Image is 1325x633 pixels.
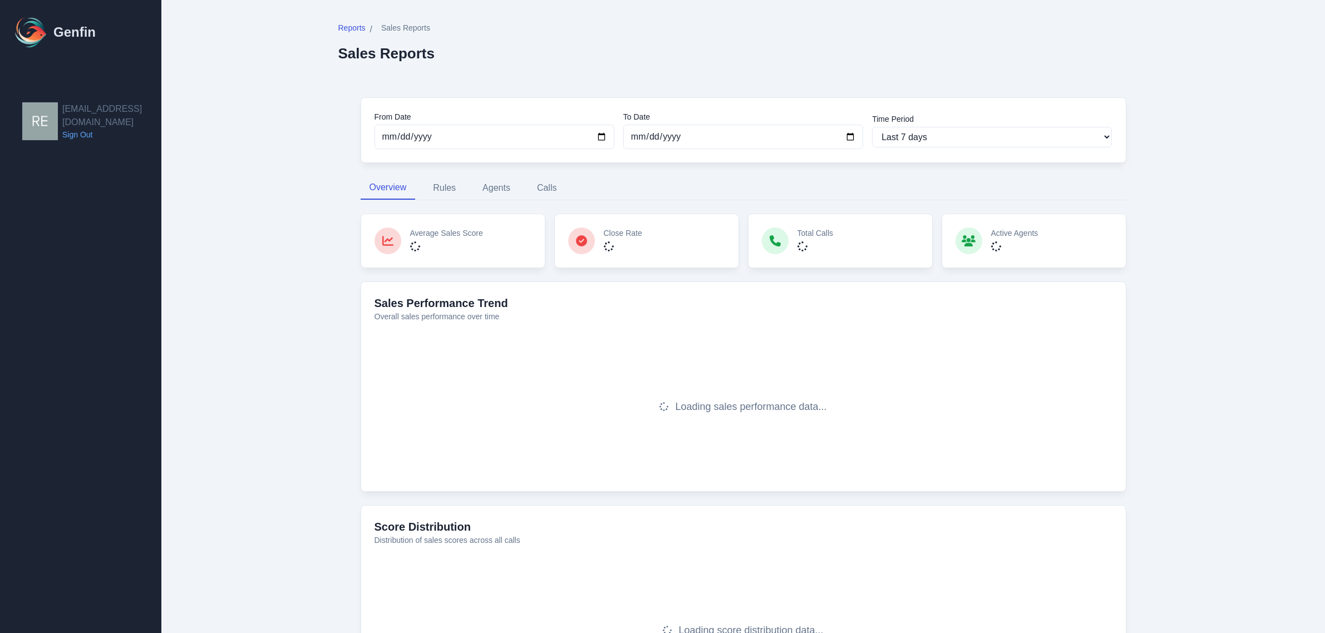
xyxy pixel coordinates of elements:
span: Loading sales performance data... [675,399,826,414]
p: Overall sales performance over time [375,311,1112,322]
label: From Date [375,111,614,122]
p: Active Agents [991,228,1038,239]
span: Sales Reports [381,22,430,33]
button: Rules [424,176,465,200]
h2: [EMAIL_ADDRESS][DOMAIN_NAME] [62,102,161,129]
a: Reports [338,22,366,36]
h2: Sales Reports [338,45,435,62]
h1: Genfin [53,23,96,41]
p: Total Calls [797,228,834,239]
button: Overview [361,176,416,200]
img: resqueda@aadirect.com [22,102,58,140]
button: Calls [528,176,566,200]
p: Close Rate [604,228,642,239]
label: To Date [623,111,863,122]
label: Time Period [872,113,1112,125]
img: Logo [13,14,49,50]
h3: Sales Performance Trend [375,295,1112,311]
h3: Score Distribution [375,519,1112,535]
p: Average Sales Score [410,228,483,239]
p: Distribution of sales scores across all calls [375,535,1112,546]
span: / [370,23,372,36]
a: Sign Out [62,129,161,140]
span: Reports [338,22,366,33]
button: Agents [474,176,519,200]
